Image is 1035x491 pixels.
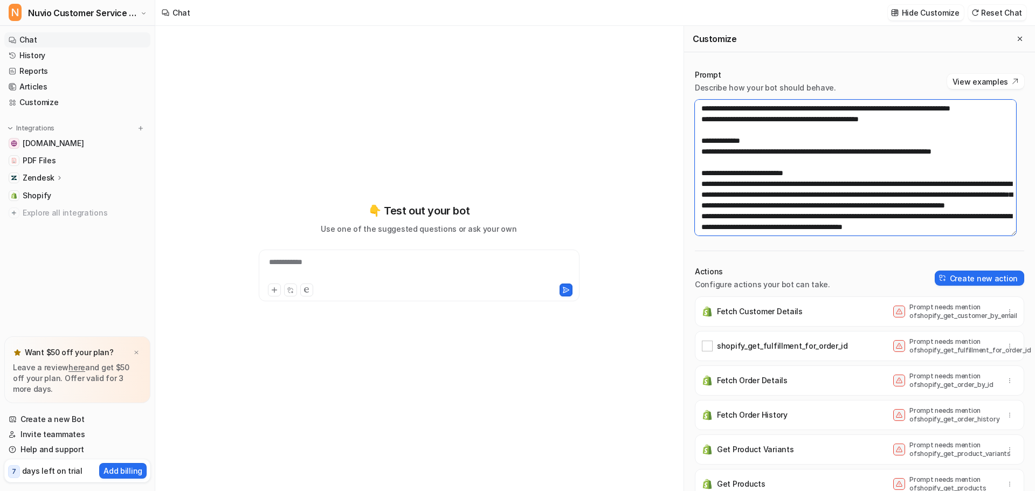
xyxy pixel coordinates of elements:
[99,463,147,479] button: Add billing
[968,5,1026,20] button: Reset Chat
[103,465,142,476] p: Add billing
[717,479,765,489] p: Get Products
[4,123,58,134] button: Integrations
[23,204,146,222] span: Explore all integrations
[695,70,836,80] p: Prompt
[695,82,836,93] p: Describe how your bot should behave.
[909,303,996,320] p: Prompt needs mention of shopify_get_customer_by_email
[1013,32,1026,45] button: Close flyout
[4,153,150,168] a: PDF FilesPDF Files
[947,74,1024,89] button: View examples
[22,465,82,476] p: days left on trial
[28,5,137,20] span: Nuvio Customer Service Expert Bot
[702,479,713,489] img: Get Products icon
[4,205,150,220] a: Explore all integrations
[4,48,150,63] a: History
[4,442,150,457] a: Help and support
[717,306,803,317] p: Fetch Customer Details
[4,32,150,47] a: Chat
[9,4,22,21] span: N
[717,444,793,455] p: Get Product Variants
[909,372,996,389] p: Prompt needs mention of shopify_get_order_by_id
[909,406,996,424] p: Prompt needs mention of shopify_get_order_history
[4,95,150,110] a: Customize
[4,412,150,427] a: Create a new Bot
[4,188,150,203] a: ShopifyShopify
[909,441,996,458] p: Prompt needs mention of shopify_get_product_variants
[4,79,150,94] a: Articles
[12,467,16,476] p: 7
[717,341,848,351] p: shopify_get_fulfillment_for_order_id
[13,348,22,357] img: star
[702,341,713,351] img: shopify_get_fulfillment_for_order_id icon
[717,375,788,386] p: Fetch Order Details
[4,427,150,442] a: Invite teammates
[11,157,17,164] img: PDF Files
[891,9,899,17] img: customize
[888,5,964,20] button: Hide Customize
[368,203,470,219] p: 👇 Test out your bot
[695,279,830,290] p: Configure actions your bot can take.
[717,410,788,420] p: Fetch Order History
[939,274,947,282] img: create-action-icon.svg
[695,266,830,277] p: Actions
[11,175,17,181] img: Zendesk
[4,64,150,79] a: Reports
[702,375,713,386] img: Fetch Order Details icon
[137,125,144,132] img: menu_add.svg
[25,347,114,358] p: Want $50 off your plan?
[6,125,14,132] img: expand menu
[68,363,85,372] a: here
[11,192,17,199] img: Shopify
[23,190,51,201] span: Shopify
[13,362,142,395] p: Leave a review and get $50 off your plan. Offer valid for 3 more days.
[702,444,713,455] img: Get Product Variants icon
[693,33,736,44] h2: Customize
[909,337,996,355] p: Prompt needs mention of shopify_get_fulfillment_for_order_id
[23,155,56,166] span: PDF Files
[16,124,54,133] p: Integrations
[971,9,979,17] img: reset
[11,140,17,147] img: nuviorecovery.com
[4,136,150,151] a: nuviorecovery.com[DOMAIN_NAME]
[172,7,190,18] div: Chat
[902,7,960,18] p: Hide Customize
[935,271,1024,286] button: Create new action
[23,172,54,183] p: Zendesk
[9,208,19,218] img: explore all integrations
[702,410,713,420] img: Fetch Order History icon
[321,223,516,234] p: Use one of the suggested questions or ask your own
[23,138,84,149] span: [DOMAIN_NAME]
[133,349,140,356] img: x
[702,306,713,317] img: Fetch Customer Details icon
